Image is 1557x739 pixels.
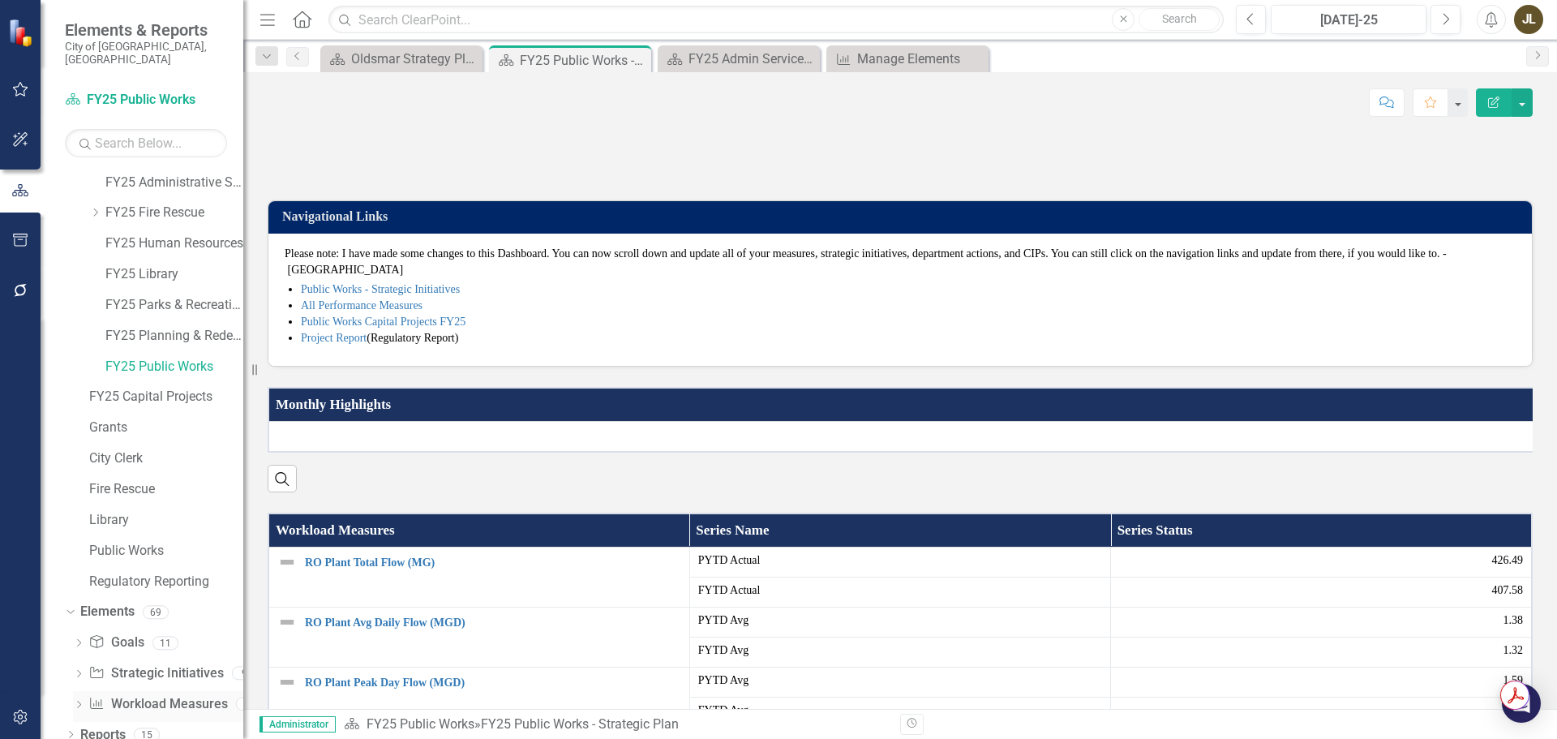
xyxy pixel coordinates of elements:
a: Library [89,511,243,530]
input: Search ClearPoint... [328,6,1224,34]
a: FY25 Capital Projects [89,388,243,406]
div: 9 [232,667,258,681]
div: FY25 Admin Services - Strategic Plan [688,49,816,69]
a: Strategic Initiatives [88,664,223,683]
h3: Navigational Links [282,209,1524,224]
a: Regulatory Reporting [89,573,243,591]
a: FY25 Administrative Services [105,174,243,192]
span: PYTD Avg [698,672,1102,689]
img: Not Defined [277,552,297,572]
span: 1.38 [1503,612,1524,629]
button: [DATE]-25 [1271,5,1426,34]
td: Double-Click to Edit Right Click for Context Menu [268,548,689,608]
a: FY25 Fire Rescue [105,204,243,222]
button: JL [1514,5,1543,34]
span: Elements & Reports [65,20,227,40]
a: FY25 Admin Services - Strategic Plan [662,49,816,69]
a: Public Works [89,542,243,561]
a: RO Plant Total Flow (MG) [305,556,681,569]
span: PYTD Actual [698,552,1102,569]
a: Project Report [301,332,367,344]
a: All Performance Measures [301,299,422,311]
span: FYTD Actual [698,582,1102,599]
span: FYTD Avg [698,642,1102,659]
a: Grants [89,419,243,437]
div: FY25 Public Works - Strategic Plan [520,50,647,71]
img: ClearPoint Strategy [7,17,38,48]
div: [DATE]-25 [1276,11,1421,30]
img: Not Defined [277,672,297,692]
div: Oldsmar Strategy Plan [351,49,478,69]
a: FY25 Library [105,265,243,284]
button: Search [1139,8,1220,31]
a: Elements [80,603,135,621]
span: Administrator [259,716,336,733]
div: Manage Elements [857,49,984,69]
span: 407.58 [1492,582,1524,599]
span: 1.32 [1503,642,1524,659]
li: (Regulatory Report) [301,330,1516,346]
input: Search Below... [65,129,227,157]
img: Not Defined [277,612,297,632]
div: 11 [152,636,178,650]
a: Fire Rescue [89,480,243,499]
a: FY25 Public Works [65,91,227,110]
a: Public Works - Strategic Initiatives [301,283,460,295]
div: 49 [236,698,262,711]
a: Workload Measures [88,695,227,714]
p: Please note: I have made some changes to this Dashboard. You can now scroll down and update all o... [285,246,1516,278]
a: FY25 Planning & Redevelopment [105,327,243,346]
td: Double-Click to Edit Right Click for Context Menu [268,668,689,728]
a: City Clerk [89,449,243,468]
a: Oldsmar Strategy Plan [324,49,478,69]
a: FY25 Public Works [105,358,243,376]
a: Manage Elements [830,49,984,69]
td: Double-Click to Edit Right Click for Context Menu [268,608,689,668]
div: 69 [143,605,169,619]
div: FY25 Public Works - Strategic Plan [481,716,679,732]
a: Public Works Capital Projects FY25 [301,316,465,328]
div: » [344,715,888,734]
span: PYTD Avg [698,612,1102,629]
span: 1.59 [1503,672,1524,689]
span: 426.49 [1492,552,1524,569]
a: Goals [88,634,144,652]
a: FY25 Human Resources [105,234,243,253]
a: RO Plant Peak Day Flow (MGD) [305,677,681,689]
small: City of [GEOGRAPHIC_DATA], [GEOGRAPHIC_DATA] [65,40,227,67]
a: FY25 Public Works [367,716,474,732]
a: FY25 Parks & Recreation [105,296,243,315]
span: FYTD Avg [698,702,1102,719]
span: Search [1162,12,1197,25]
a: RO Plant Avg Daily Flow (MGD) [305,617,681,629]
